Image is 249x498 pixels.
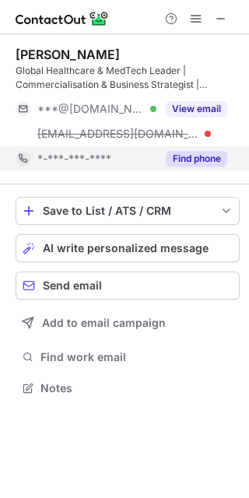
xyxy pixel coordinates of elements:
[43,205,212,217] div: Save to List / ATS / CRM
[40,350,233,364] span: Find work email
[37,127,199,141] span: [EMAIL_ADDRESS][DOMAIN_NAME]
[43,279,102,292] span: Send email
[16,64,240,92] div: Global Healthcare & MedTech Leader | Commercialisation & Business Strategist | Pioneering Innovator
[166,101,227,117] button: Reveal Button
[16,47,120,62] div: [PERSON_NAME]
[16,272,240,300] button: Send email
[16,197,240,225] button: save-profile-one-click
[16,309,240,337] button: Add to email campaign
[16,234,240,262] button: AI write personalized message
[37,102,145,116] span: ***@[DOMAIN_NAME]
[16,346,240,368] button: Find work email
[43,242,209,254] span: AI write personalized message
[40,381,233,395] span: Notes
[166,151,227,167] button: Reveal Button
[16,377,240,399] button: Notes
[16,9,109,28] img: ContactOut v5.3.10
[42,317,166,329] span: Add to email campaign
